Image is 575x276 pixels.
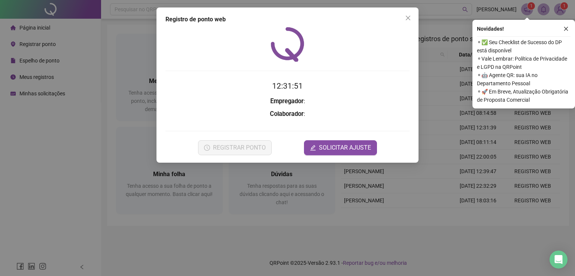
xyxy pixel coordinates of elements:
strong: Empregador [270,98,304,105]
span: ⚬ Vale Lembrar: Política de Privacidade e LGPD na QRPoint [477,55,571,71]
span: close [563,26,569,31]
strong: Colaborador [270,110,304,117]
button: Close [402,12,414,24]
div: Open Intercom Messenger [550,251,568,269]
div: Registro de ponto web [165,15,410,24]
time: 12:31:51 [272,82,303,91]
span: ⚬ ✅ Seu Checklist de Sucesso do DP está disponível [477,38,571,55]
span: Novidades ! [477,25,504,33]
button: REGISTRAR PONTO [198,140,272,155]
span: ⚬ 🚀 Em Breve, Atualização Obrigatória de Proposta Comercial [477,88,571,104]
h3: : [165,96,410,106]
button: editSOLICITAR AJUSTE [304,140,377,155]
h3: : [165,109,410,119]
img: QRPoint [271,27,304,62]
span: SOLICITAR AJUSTE [319,143,371,152]
span: close [405,15,411,21]
span: edit [310,145,316,151]
span: ⚬ 🤖 Agente QR: sua IA no Departamento Pessoal [477,71,571,88]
